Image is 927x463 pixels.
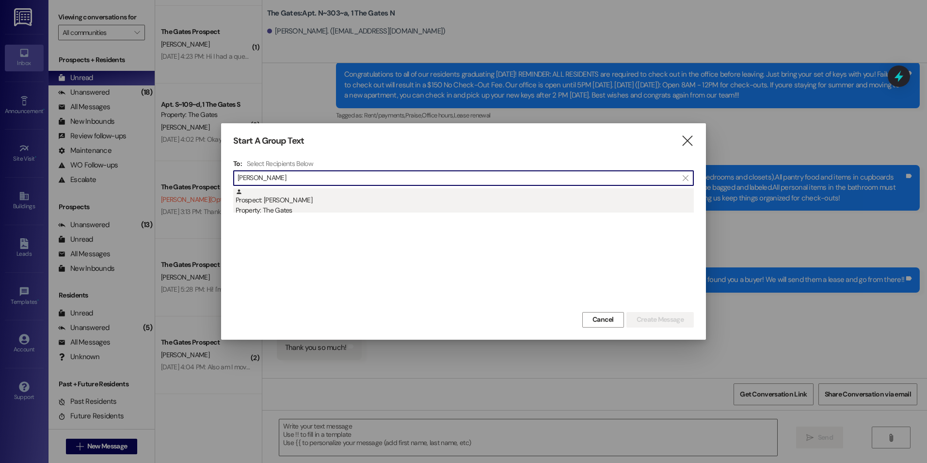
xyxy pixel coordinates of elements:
[233,188,694,213] div: Prospect: [PERSON_NAME]Property: The Gates
[681,136,694,146] i: 
[637,314,684,325] span: Create Message
[247,159,313,168] h4: Select Recipients Below
[233,135,304,147] h3: Start A Group Text
[592,314,614,325] span: Cancel
[236,188,694,216] div: Prospect: [PERSON_NAME]
[582,312,624,328] button: Cancel
[626,312,694,328] button: Create Message
[238,171,678,185] input: Search for any contact or apartment
[678,171,693,185] button: Clear text
[236,205,694,215] div: Property: The Gates
[683,174,688,182] i: 
[233,159,242,168] h3: To:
